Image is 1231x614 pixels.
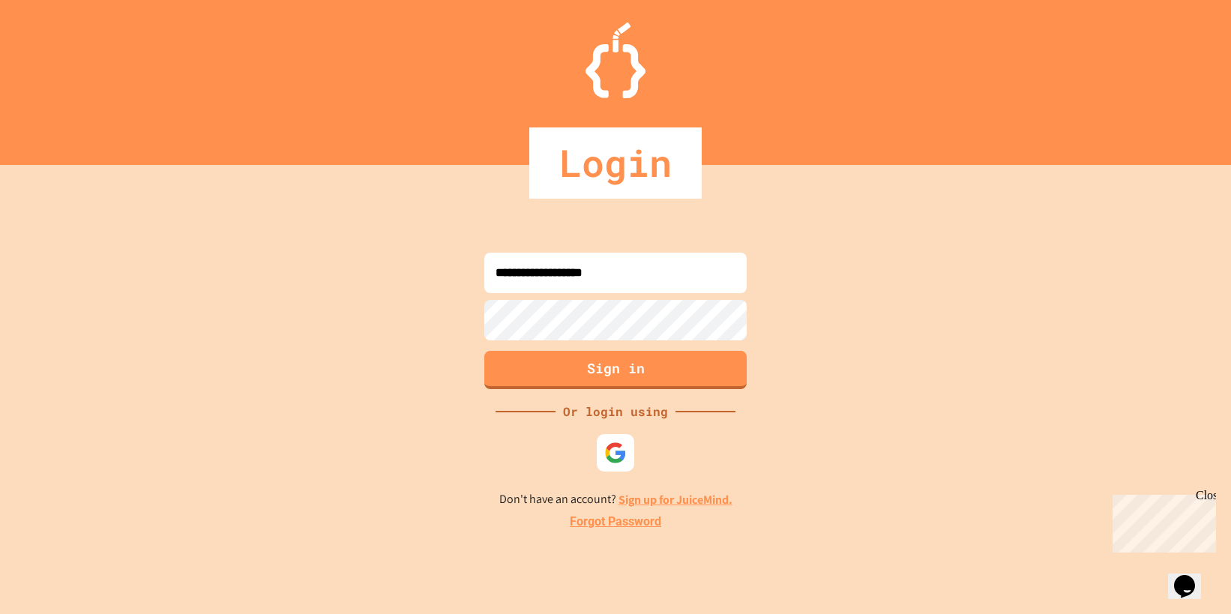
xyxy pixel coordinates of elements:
[529,127,702,199] div: Login
[604,442,627,464] img: google-icon.svg
[484,351,747,389] button: Sign in
[618,492,732,508] a: Sign up for JuiceMind.
[586,22,645,98] img: Logo.svg
[499,490,732,509] p: Don't have an account?
[1168,554,1216,599] iframe: chat widget
[6,6,103,95] div: Chat with us now!Close
[1107,489,1216,553] iframe: chat widget
[570,513,661,531] a: Forgot Password
[556,403,675,421] div: Or login using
